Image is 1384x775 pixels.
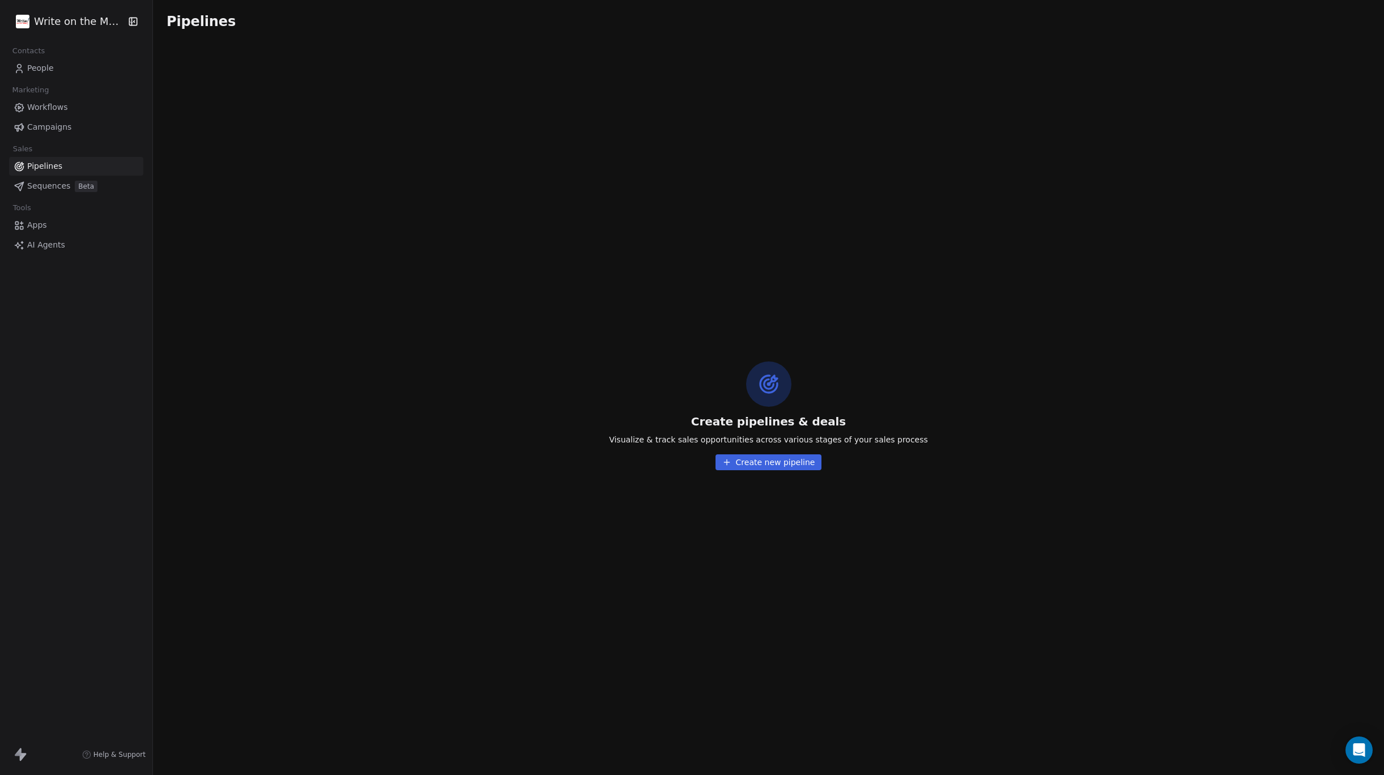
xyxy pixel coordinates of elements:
[27,239,65,251] span: AI Agents
[27,160,62,172] span: Pipelines
[8,199,36,216] span: Tools
[1345,736,1373,764] div: Open Intercom Messenger
[9,177,143,195] a: SequencesBeta
[75,181,97,192] span: Beta
[27,219,47,231] span: Apps
[691,414,846,429] span: Create pipelines & deals
[167,14,236,29] span: Pipelines
[9,236,143,254] a: AI Agents
[34,14,125,29] span: Write on the Mark
[9,59,143,78] a: People
[9,216,143,235] a: Apps
[27,121,71,133] span: Campaigns
[9,98,143,117] a: Workflows
[27,180,70,192] span: Sequences
[9,118,143,137] a: Campaigns
[82,750,146,759] a: Help & Support
[27,62,54,74] span: People
[9,157,143,176] a: Pipelines
[7,82,54,99] span: Marketing
[7,42,50,59] span: Contacts
[16,15,29,28] img: Write%20on%20the%20Mark%20Logo%20(square%20bg)%201.jpg
[14,12,121,31] button: Write on the Mark
[27,101,68,113] span: Workflows
[93,750,146,759] span: Help & Support
[609,434,928,445] span: Visualize & track sales opportunities across various stages of your sales process
[716,454,822,470] button: Create new pipeline
[8,140,37,157] span: Sales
